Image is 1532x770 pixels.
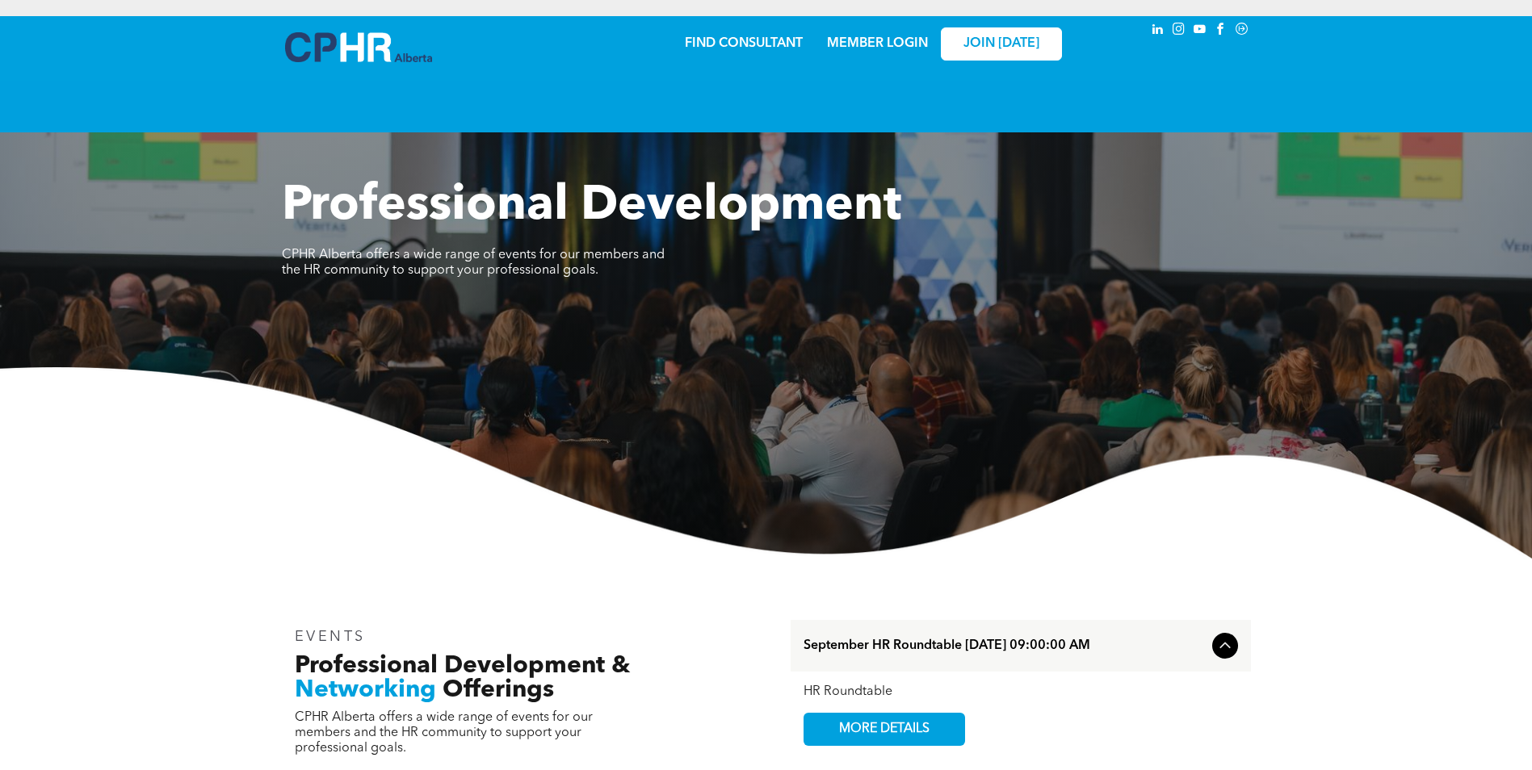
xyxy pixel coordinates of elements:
[827,37,928,50] a: MEMBER LOGIN
[1191,20,1209,42] a: youtube
[804,684,1238,700] div: HR Roundtable
[1233,20,1251,42] a: Social network
[941,27,1062,61] a: JOIN [DATE]
[282,249,665,277] span: CPHR Alberta offers a wide range of events for our members and the HR community to support your p...
[295,630,367,644] span: EVENTS
[295,711,593,755] span: CPHR Alberta offers a wide range of events for our members and the HR community to support your p...
[685,37,803,50] a: FIND CONSULTANT
[963,36,1039,52] span: JOIN [DATE]
[821,714,948,745] span: MORE DETAILS
[1212,20,1230,42] a: facebook
[1170,20,1188,42] a: instagram
[295,678,436,702] span: Networking
[443,678,554,702] span: Offerings
[285,32,432,62] img: A blue and white logo for cp alberta
[282,182,901,231] span: Professional Development
[1149,20,1167,42] a: linkedin
[804,638,1206,654] span: September HR Roundtable [DATE] 09:00:00 AM
[295,654,630,678] span: Professional Development &
[804,713,965,746] a: MORE DETAILS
